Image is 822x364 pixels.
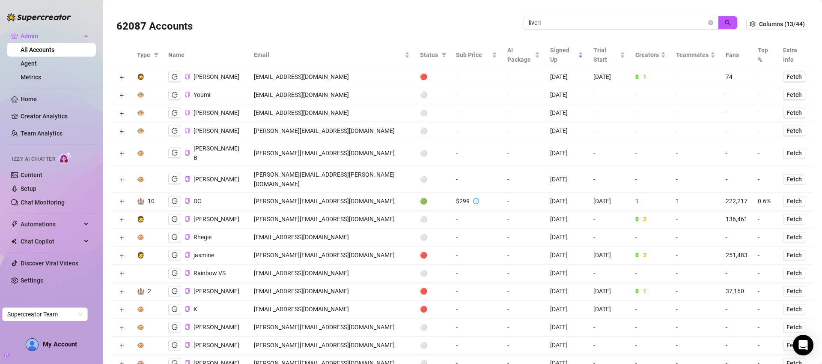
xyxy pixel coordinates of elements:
[249,68,415,86] td: [EMAIL_ADDRESS][DOMAIN_NAME]
[172,270,178,276] span: logout
[420,73,427,80] span: 🔴
[194,234,211,241] span: Rhegie
[753,86,778,104] td: -
[588,140,630,166] td: -
[753,42,778,68] th: Top %
[185,176,190,182] button: Copy Account UID
[118,74,125,81] button: Expand row
[676,91,678,98] span: -
[185,74,190,80] button: Copy Account UID
[451,166,502,193] td: -
[676,198,679,205] span: 1
[550,45,576,64] span: Signed Up
[118,176,125,183] button: Expand row
[118,235,125,241] button: Expand row
[783,340,805,350] button: Fetch
[152,48,161,61] span: filter
[194,176,239,183] span: [PERSON_NAME]
[185,342,190,348] span: copy
[194,252,214,259] span: jasmine
[502,86,545,104] td: -
[168,214,181,224] button: logout
[172,128,178,134] span: logout
[753,68,778,86] td: -
[185,342,190,349] button: Copy Account UID
[21,185,36,192] a: Setup
[676,127,678,134] span: -
[786,176,802,183] span: Fetch
[118,343,125,349] button: Expand row
[185,252,190,259] button: Copy Account UID
[545,42,588,68] th: Signed Up
[168,196,181,206] button: logout
[786,306,802,313] span: Fetch
[753,229,778,247] td: -
[783,196,805,206] button: Fetch
[420,50,438,60] span: Status
[21,29,81,43] span: Admin
[726,73,733,80] span: 74
[420,127,427,134] span: ⚪
[588,166,630,193] td: -
[249,211,415,229] td: [PERSON_NAME][EMAIL_ADDRESS][DOMAIN_NAME]
[721,104,753,122] td: -
[172,110,178,116] span: logout
[502,140,545,166] td: -
[759,21,805,27] span: Columns (13/44)
[783,72,805,82] button: Fetch
[783,108,805,118] button: Fetch
[456,196,470,206] div: $299
[137,214,144,224] div: 🧔
[502,68,545,86] td: -
[630,86,671,104] td: -
[194,216,239,223] span: [PERSON_NAME]
[11,221,18,228] span: thunderbolt
[783,286,805,296] button: Fetch
[783,90,805,100] button: Fetch
[502,104,545,122] td: -
[118,92,125,99] button: Expand row
[708,20,713,25] button: close-circle
[630,104,671,122] td: -
[588,122,630,140] td: -
[172,74,178,80] span: logout
[420,91,427,98] span: ⚪
[630,140,671,166] td: -
[635,252,639,259] span: 0
[676,252,678,259] span: -
[172,216,178,222] span: logout
[168,126,181,136] button: logout
[194,145,239,161] span: [PERSON_NAME] B
[676,50,709,60] span: Teammates
[786,216,802,223] span: Fetch
[676,73,678,80] span: -
[588,86,630,104] td: -
[148,286,151,296] div: 2
[420,176,427,183] span: ⚪
[545,68,588,86] td: [DATE]
[185,306,190,313] button: Copy Account UID
[21,171,42,178] a: Content
[137,340,144,350] div: 🐵
[172,324,178,330] span: logout
[726,252,748,259] span: 251,483
[588,229,630,247] td: -
[185,92,190,98] button: Copy Account UID
[420,234,427,241] span: ⚪
[185,128,190,133] span: copy
[137,286,144,296] div: 🏰
[168,250,181,260] button: logout
[116,20,193,33] h3: 62087 Accounts
[441,52,447,57] span: filter
[249,265,415,283] td: [EMAIL_ADDRESS][DOMAIN_NAME]
[451,68,502,86] td: -
[451,140,502,166] td: -
[753,166,778,193] td: -
[249,229,415,247] td: [EMAIL_ADDRESS][DOMAIN_NAME]
[721,229,753,247] td: -
[588,211,630,229] td: -
[172,150,178,156] span: logout
[185,74,190,79] span: copy
[746,19,808,29] button: Columns (13/44)
[11,33,18,39] span: crown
